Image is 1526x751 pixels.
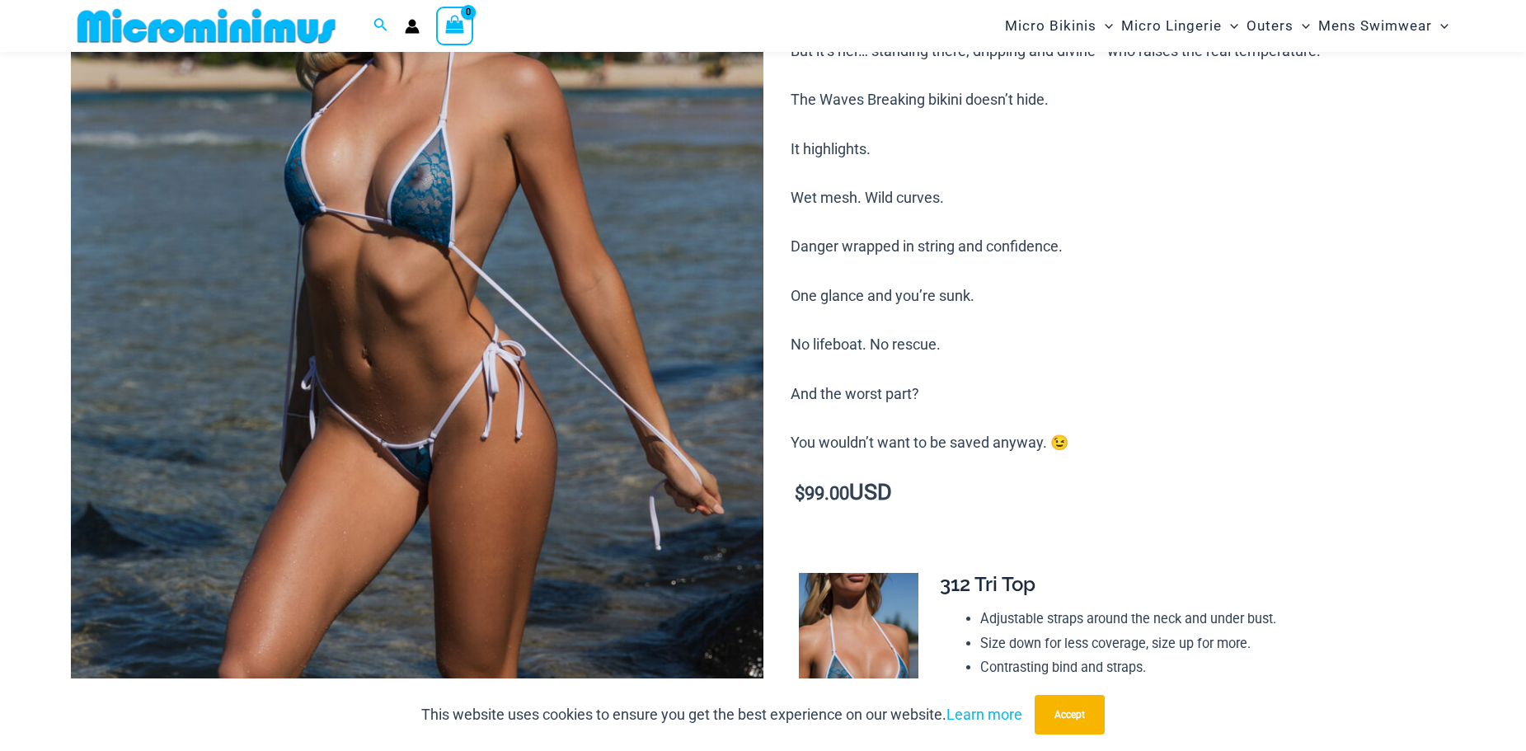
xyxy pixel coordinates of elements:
[436,7,474,45] a: View Shopping Cart, empty
[1001,5,1117,47] a: Micro BikinisMenu ToggleMenu Toggle
[980,655,1442,680] li: Contrasting bind and straps.
[940,572,1035,596] span: 312 Tri Top
[1096,5,1113,47] span: Menu Toggle
[1294,5,1310,47] span: Menu Toggle
[795,483,805,504] span: $
[980,607,1442,631] li: Adjustable straps around the neck and under bust.
[1247,5,1294,47] span: Outers
[1117,5,1242,47] a: Micro LingerieMenu ToggleMenu Toggle
[1222,5,1238,47] span: Menu Toggle
[1242,5,1314,47] a: OutersMenu ToggleMenu Toggle
[1121,5,1222,47] span: Micro Lingerie
[795,483,849,504] bdi: 99.00
[373,16,388,36] a: Search icon link
[421,702,1022,727] p: This website uses cookies to ensure you get the best experience on our website.
[405,19,420,34] a: Account icon link
[1314,5,1453,47] a: Mens SwimwearMenu ToggleMenu Toggle
[946,706,1022,723] a: Learn more
[1005,5,1096,47] span: Micro Bikinis
[1035,695,1105,735] button: Accept
[980,631,1442,656] li: Size down for less coverage, size up for more.
[1318,5,1432,47] span: Mens Swimwear
[1432,5,1449,47] span: Menu Toggle
[998,2,1456,49] nav: Site Navigation
[71,7,342,45] img: MM SHOP LOGO FLAT
[791,481,1455,506] p: USD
